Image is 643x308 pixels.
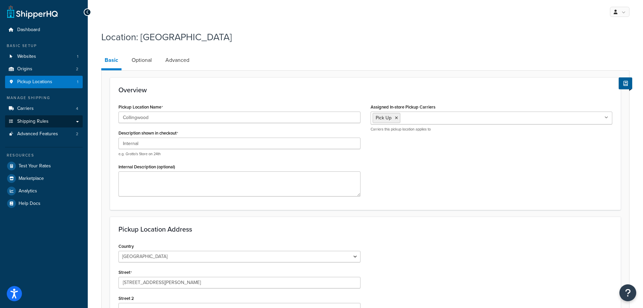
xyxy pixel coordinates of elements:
button: Show Help Docs [619,77,632,89]
span: Pickup Locations [17,79,52,85]
a: Carriers4 [5,102,83,115]
a: Advanced [162,52,193,68]
span: Dashboard [17,27,40,33]
a: Basic [101,52,122,70]
div: Basic Setup [5,43,83,49]
div: Manage Shipping [5,95,83,101]
h3: Overview [118,86,612,94]
span: Marketplace [19,176,44,182]
a: Advanced Features2 [5,128,83,140]
label: Street 2 [118,296,134,301]
label: Description shown in checkout [118,131,178,136]
li: Carriers [5,102,83,115]
button: Open Resource Center [619,284,636,301]
a: Test Your Rates [5,160,83,172]
a: Origins2 [5,63,83,75]
a: Marketplace [5,172,83,185]
label: Street [118,270,132,275]
label: Assigned In-store Pickup Carriers [371,104,435,110]
a: Shipping Rules [5,115,83,128]
li: Advanced Features [5,128,83,140]
span: 1 [77,79,78,85]
label: Pickup Location Name [118,104,163,110]
span: 1 [77,54,78,60]
span: Advanced Features [17,131,58,137]
h3: Pickup Location Address [118,226,612,233]
span: Test Your Rates [19,163,51,169]
span: 2 [76,66,78,72]
span: Shipping Rules [17,119,49,124]
span: Pick Up [376,114,392,121]
span: 2 [76,131,78,137]
span: 4 [76,106,78,112]
span: Analytics [19,188,37,194]
a: Websites1 [5,50,83,63]
label: Internal Description (optional) [118,164,175,169]
a: Analytics [5,185,83,197]
a: Dashboard [5,24,83,36]
p: Carriers this pickup location applies to [371,127,613,132]
span: Websites [17,54,36,60]
p: e.g. Grotto's Store on 24th [118,151,360,157]
label: Country [118,244,134,249]
li: Websites [5,50,83,63]
div: Resources [5,152,83,158]
a: Help Docs [5,197,83,210]
span: Carriers [17,106,34,112]
h1: Location: [GEOGRAPHIC_DATA] [101,30,621,44]
span: Origins [17,66,32,72]
a: Optional [128,52,155,68]
a: Pickup Locations1 [5,76,83,88]
span: Help Docs [19,201,41,207]
li: Origins [5,63,83,75]
li: Pickup Locations [5,76,83,88]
